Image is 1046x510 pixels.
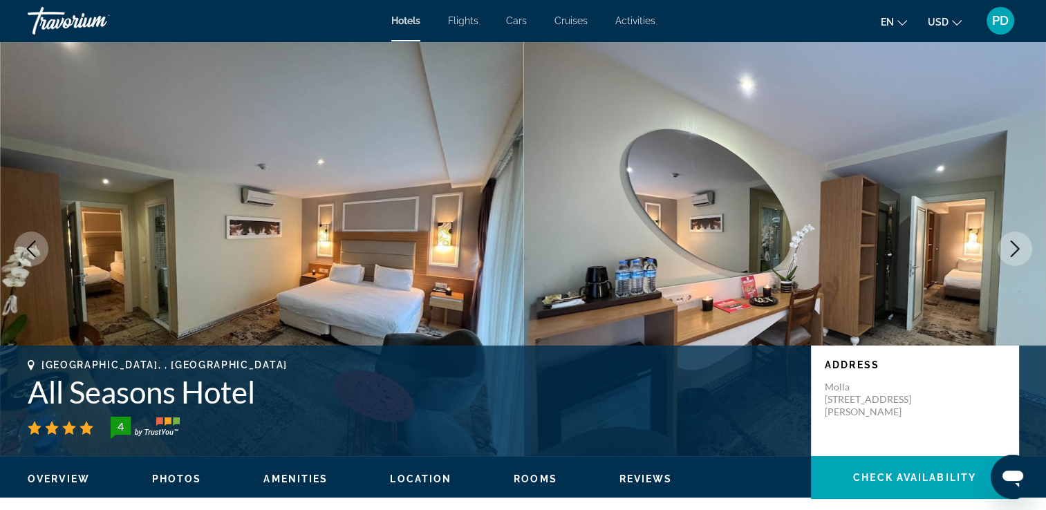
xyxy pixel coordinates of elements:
span: Reviews [619,473,673,484]
button: Reviews [619,473,673,485]
button: Change language [881,12,907,32]
button: Change currency [928,12,962,32]
span: Check Availability [853,472,976,483]
a: Travorium [28,3,166,39]
a: Cars [506,15,527,26]
button: Overview [28,473,90,485]
span: Overview [28,473,90,484]
div: 4 [106,418,134,435]
span: Amenities [263,473,328,484]
button: Next image [998,232,1032,266]
span: Rooms [514,473,557,484]
button: Check Availability [811,456,1018,499]
button: Rooms [514,473,557,485]
p: Molla [STREET_ADDRESS][PERSON_NAME] [825,381,935,418]
a: Activities [615,15,655,26]
a: Hotels [391,15,420,26]
span: PD [992,14,1009,28]
iframe: Кнопка запуска окна обмена сообщениями [991,455,1035,499]
button: Previous image [14,232,48,266]
a: Flights [448,15,478,26]
h1: All Seasons Hotel [28,374,797,410]
span: USD [928,17,949,28]
button: Photos [152,473,202,485]
span: Location [390,473,451,484]
a: Cruises [554,15,588,26]
button: User Menu [982,6,1018,35]
button: Location [390,473,451,485]
p: Address [825,359,1005,370]
span: en [881,17,894,28]
img: trustyou-badge-hor.svg [111,417,180,439]
span: [GEOGRAPHIC_DATA], , [GEOGRAPHIC_DATA] [41,359,288,370]
button: Amenities [263,473,328,485]
span: Photos [152,473,202,484]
